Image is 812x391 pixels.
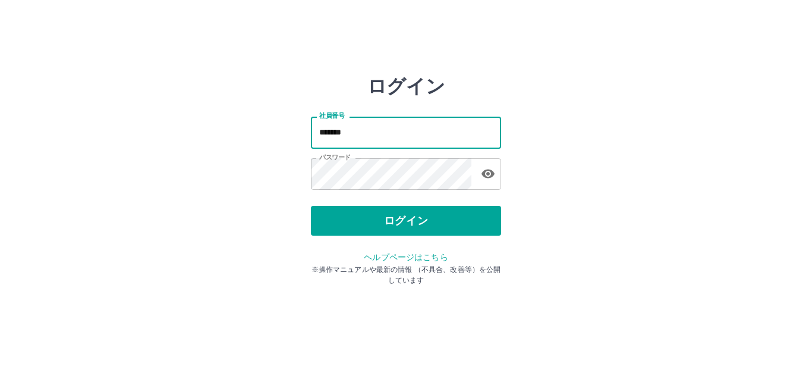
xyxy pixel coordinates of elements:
[311,264,501,286] p: ※操作マニュアルや最新の情報 （不具合、改善等）を公開しています
[367,75,445,98] h2: ログイン
[319,153,351,162] label: パスワード
[311,206,501,236] button: ログイン
[364,252,448,262] a: ヘルプページはこちら
[319,111,344,120] label: 社員番号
